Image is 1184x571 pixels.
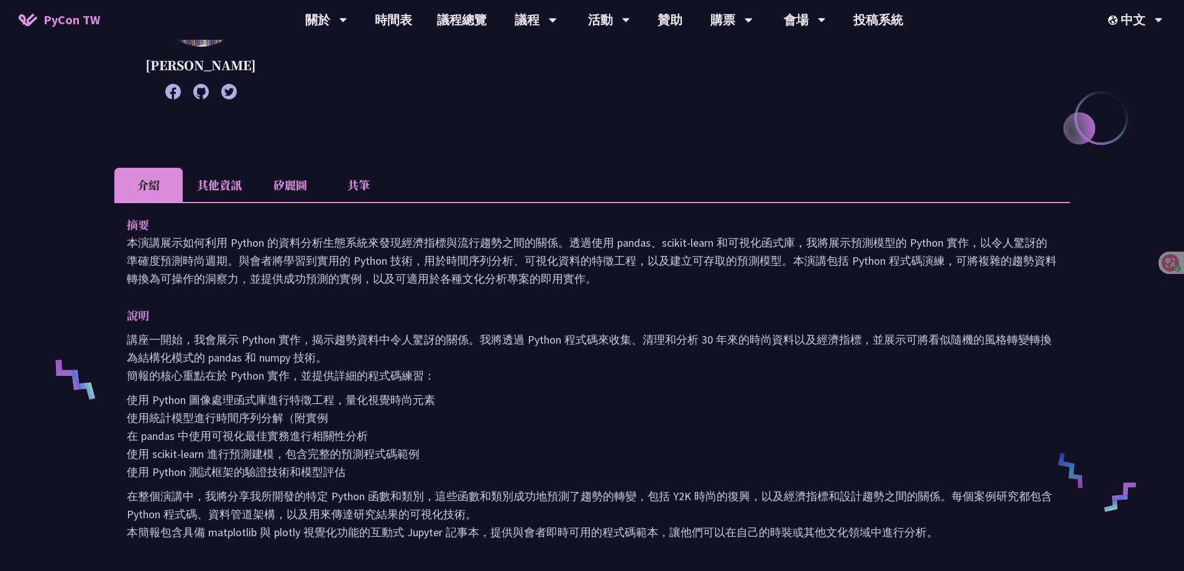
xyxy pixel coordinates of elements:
p: 摘要 [127,216,1032,234]
font: 在 pandas 中使用可視化最佳實務進行相關性分析 [127,429,368,443]
font: 本演講展示如何利用 Python 的資料分析生態系統來發現經濟指標與流行趨勢之間的關係。透過使用 pandas、scikit-learn 和可視化函式庫，我將展示預測模型的 Python 實作，... [127,235,1057,286]
p: 說明 [127,306,1032,324]
li: 共筆 [324,168,393,202]
font: 使用統計模型進行時間序列分解（附實例 [127,411,328,425]
li: 介紹 [114,168,183,202]
span: PyCon TW [44,11,100,29]
img: Locale Icon [1108,16,1121,25]
font: 簡報的核心重點在於 Python 實作，並提供詳細的程式碼練習： [127,368,435,383]
font: 使用 Python 測試框架的驗證技術和模型評估 [127,465,346,479]
img: Home icon of PyCon TW 2025 [19,14,37,26]
font: 講座一開始，我會展示 Python 實作，揭示趨勢資料中令人驚訝的關係。我將透過 Python 程式碼來收集、清理和分析 30 年來的時尚資料以及經濟指標，並展示可將看似隨機的風格轉變轉換為結構... [127,332,1052,365]
font: 使用 scikit-learn 進行預測建模，包含完整的預測程式碼範例 [127,447,420,461]
a: PyCon TW [6,4,112,35]
li: 其他資訊 [183,168,256,202]
p: [PERSON_NAME] [145,56,256,75]
font: 矽麗圖 [273,176,307,193]
font: 在整個演講中，我將分享我所開發的特定 Python 函數和類別，這些函數和類別成功地預測了趨勢的轉變，包括 Y2K 時尚的復興，以及經濟指標和設計趨勢之間的關係。每個案例研究都包含 Python... [127,489,1052,521]
font: 使用 Python 圖像處理函式庫進行特徵工程，量化視覺時尚元素 [127,393,435,407]
font: 本簡報包含具備 matplotlib 與 plotly 視覺化功能的互動式 Jupyter 記事本，提供與會者即時可用的程式碼範本，讓他們可以在自己的時裝或其他文化領域中進行分析。 [127,525,938,539]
